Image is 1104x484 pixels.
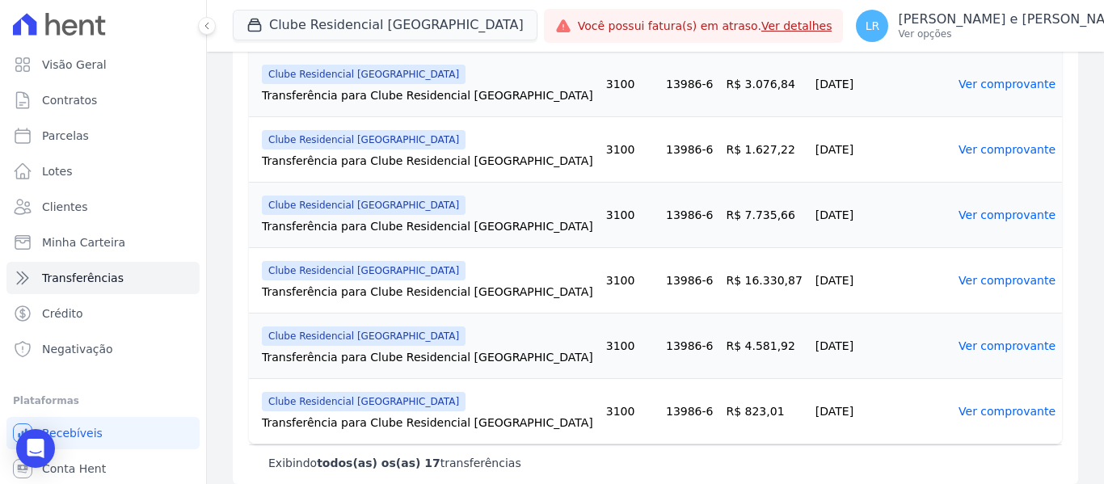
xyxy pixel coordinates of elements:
td: 13986-6 [659,183,720,248]
a: Ver comprovante [959,339,1056,352]
span: Minha Carteira [42,234,125,250]
span: Clientes [42,199,87,215]
td: [DATE] [809,117,952,183]
a: Lotes [6,155,200,187]
span: Conta Hent [42,461,106,477]
a: Visão Geral [6,48,200,81]
span: Clube Residencial [GEOGRAPHIC_DATA] [262,326,466,346]
div: Transferência para Clube Residencial [GEOGRAPHIC_DATA] [262,284,593,300]
td: 13986-6 [659,314,720,379]
a: Ver comprovante [959,208,1056,221]
td: R$ 4.581,92 [719,314,808,379]
span: Contratos [42,92,97,108]
a: Ver detalhes [761,19,832,32]
td: [DATE] [809,183,952,248]
a: Parcelas [6,120,200,152]
td: R$ 823,01 [719,379,808,444]
a: Ver comprovante [959,78,1056,90]
a: Clientes [6,191,200,223]
a: Contratos [6,84,200,116]
a: Transferências [6,262,200,294]
td: R$ 3.076,84 [719,52,808,117]
span: Clube Residencial [GEOGRAPHIC_DATA] [262,261,466,280]
div: Open Intercom Messenger [16,429,55,468]
td: [DATE] [809,52,952,117]
td: 3100 [600,117,659,183]
a: Crédito [6,297,200,330]
p: Exibindo transferências [268,455,521,471]
b: todos(as) os(as) 17 [317,457,440,469]
div: Transferência para Clube Residencial [GEOGRAPHIC_DATA] [262,153,593,169]
a: Ver comprovante [959,405,1056,418]
span: Recebíveis [42,425,103,441]
td: 13986-6 [659,248,720,314]
td: 3100 [600,183,659,248]
td: [DATE] [809,248,952,314]
span: Crédito [42,305,83,322]
td: [DATE] [809,379,952,444]
span: Clube Residencial [GEOGRAPHIC_DATA] [262,130,466,149]
span: Clube Residencial [GEOGRAPHIC_DATA] [262,392,466,411]
div: Transferência para Clube Residencial [GEOGRAPHIC_DATA] [262,87,593,103]
td: 3100 [600,379,659,444]
a: Ver comprovante [959,274,1056,287]
span: Lotes [42,163,73,179]
span: Parcelas [42,128,89,144]
td: 13986-6 [659,117,720,183]
span: Transferências [42,270,124,286]
a: Negativação [6,333,200,365]
div: Transferência para Clube Residencial [GEOGRAPHIC_DATA] [262,218,593,234]
td: 3100 [600,52,659,117]
td: R$ 1.627,22 [719,117,808,183]
span: Negativação [42,341,113,357]
td: 3100 [600,248,659,314]
span: Você possui fatura(s) em atraso. [578,18,832,35]
td: R$ 7.735,66 [719,183,808,248]
button: Clube Residencial [GEOGRAPHIC_DATA] [233,10,537,40]
span: LR [866,20,880,32]
div: Transferência para Clube Residencial [GEOGRAPHIC_DATA] [262,415,593,431]
td: [DATE] [809,314,952,379]
a: Ver comprovante [959,143,1056,156]
span: Clube Residencial [GEOGRAPHIC_DATA] [262,65,466,84]
span: Clube Residencial [GEOGRAPHIC_DATA] [262,196,466,215]
div: Plataformas [13,391,193,410]
td: 13986-6 [659,52,720,117]
td: 3100 [600,314,659,379]
div: Transferência para Clube Residencial [GEOGRAPHIC_DATA] [262,349,593,365]
td: 13986-6 [659,379,720,444]
span: Visão Geral [42,57,107,73]
td: R$ 16.330,87 [719,248,808,314]
a: Minha Carteira [6,226,200,259]
a: Recebíveis [6,417,200,449]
